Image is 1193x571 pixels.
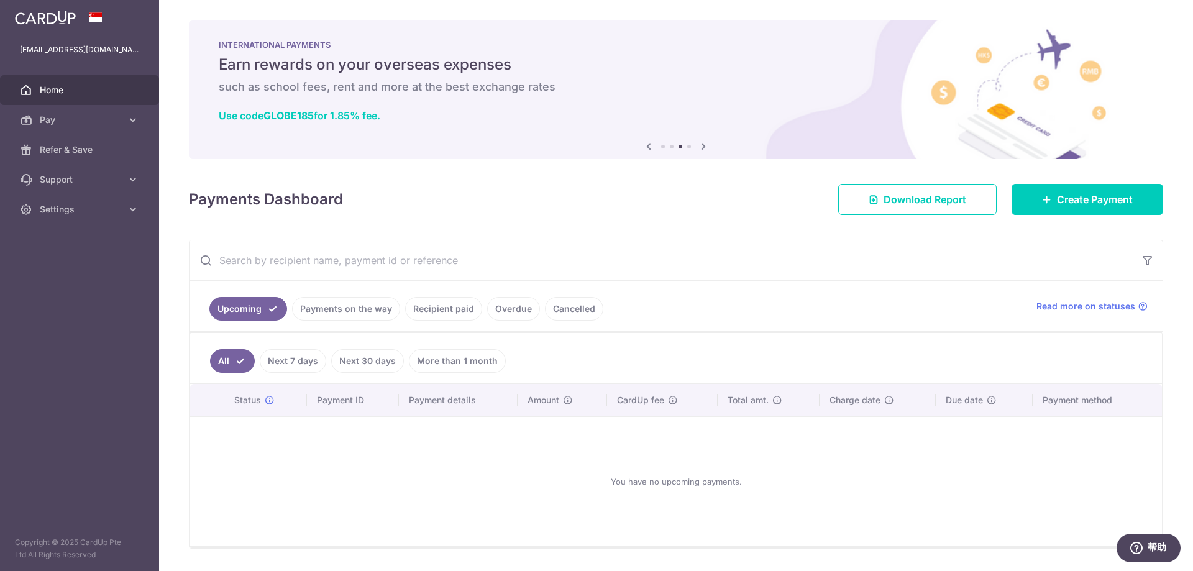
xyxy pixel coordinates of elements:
a: Cancelled [545,297,603,321]
span: Support [40,173,122,186]
iframe: 打开一个小组件，您可以在其中找到更多信息 [1116,534,1181,565]
div: You have no upcoming payments. [205,427,1147,536]
a: Read more on statuses [1036,300,1148,313]
span: Refer & Save [40,144,122,156]
a: More than 1 month [409,349,506,373]
th: Payment method [1033,384,1162,416]
a: Download Report [838,184,997,215]
a: Next 30 days [331,349,404,373]
span: Read more on statuses [1036,300,1135,313]
b: GLOBE185 [263,109,314,122]
input: Search by recipient name, payment id or reference [190,240,1133,280]
img: International Payment Banner [189,20,1163,159]
th: Payment details [399,384,518,416]
span: Status [234,394,261,406]
a: Upcoming [209,297,287,321]
h4: Payments Dashboard [189,188,343,211]
a: All [210,349,255,373]
span: Amount [528,394,559,406]
span: Total amt. [728,394,769,406]
span: Download Report [884,192,966,207]
img: CardUp [15,10,76,25]
a: Overdue [487,297,540,321]
span: Due date [946,394,983,406]
span: Settings [40,203,122,216]
span: Create Payment [1057,192,1133,207]
span: Home [40,84,122,96]
th: Payment ID [307,384,399,416]
span: Charge date [830,394,880,406]
a: Next 7 days [260,349,326,373]
a: Recipient paid [405,297,482,321]
span: Pay [40,114,122,126]
a: Use codeGLOBE185for 1.85% fee. [219,109,380,122]
p: INTERNATIONAL PAYMENTS [219,40,1133,50]
p: [EMAIL_ADDRESS][DOMAIN_NAME] [20,43,139,56]
h5: Earn rewards on your overseas expenses [219,55,1133,75]
a: Payments on the way [292,297,400,321]
h6: such as school fees, rent and more at the best exchange rates [219,80,1133,94]
span: CardUp fee [617,394,664,406]
a: Create Payment [1012,184,1163,215]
